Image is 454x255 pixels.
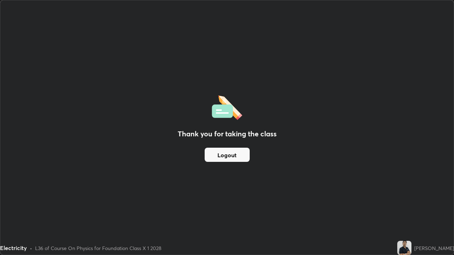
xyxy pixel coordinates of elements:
[205,148,250,162] button: Logout
[397,241,411,255] img: d8c3cabb4e75419da5eb850dbbde1719.jpg
[178,129,277,139] h2: Thank you for taking the class
[30,244,32,252] div: •
[35,244,161,252] div: L36 of Course On Physics for Foundation Class X 1 2028
[414,244,454,252] div: [PERSON_NAME]
[212,93,242,120] img: offlineFeedback.1438e8b3.svg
